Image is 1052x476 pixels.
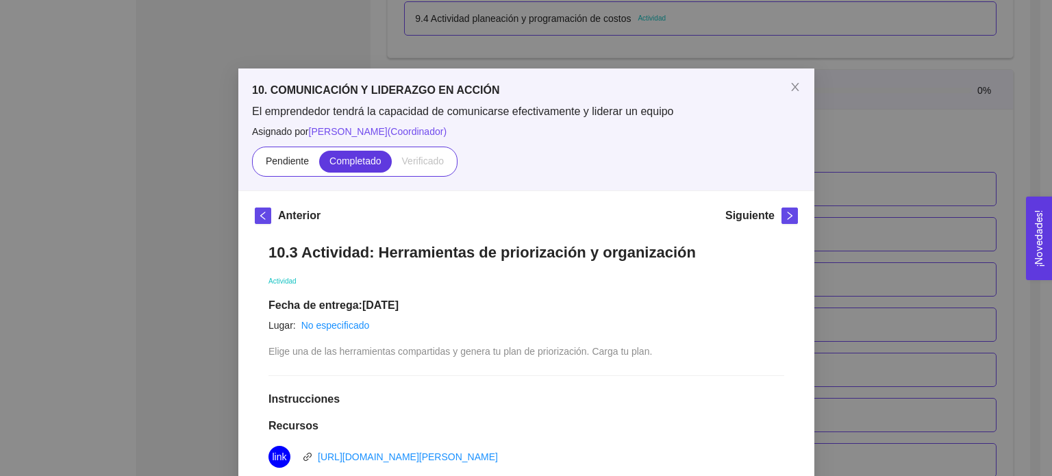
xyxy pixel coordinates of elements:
[329,155,381,166] span: Completado
[268,419,784,433] h1: Recursos
[318,451,498,462] a: [URL][DOMAIN_NAME][PERSON_NAME]
[301,320,369,331] a: No especificado
[268,299,784,312] h1: Fecha de entrega: [DATE]
[268,243,784,262] h1: 10.3 Actividad: Herramientas de priorización y organización
[782,211,797,221] span: right
[252,124,801,139] span: Asignado por
[278,208,321,224] h5: Anterior
[308,126,447,137] span: [PERSON_NAME] ( Coordinador )
[1026,197,1052,280] button: Open Feedback Widget
[272,446,286,468] span: link
[252,104,801,119] span: El emprendedor tendrá la capacidad de comunicarse efectivamente y liderar un equipo
[268,277,297,285] span: Actividad
[255,208,271,224] button: left
[265,155,308,166] span: Pendiente
[255,211,271,221] span: left
[781,208,798,224] button: right
[268,392,784,406] h1: Instrucciones
[725,208,774,224] h5: Siguiente
[776,68,814,107] button: Close
[268,346,652,357] span: Elige una de las herramientas compartidas y genera tu plan de priorización. Carga tu plan.
[303,452,312,462] span: link
[252,82,801,99] h5: 10. COMUNICACIÓN Y LIDERAZGO EN ACCIÓN
[268,318,296,333] article: Lugar:
[790,82,801,92] span: close
[401,155,443,166] span: Verificado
